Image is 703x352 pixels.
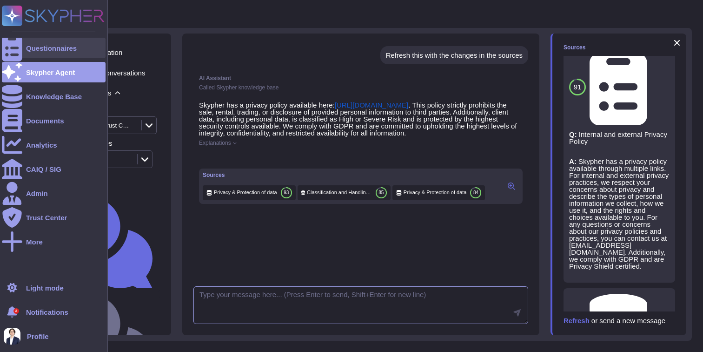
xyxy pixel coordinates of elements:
[2,135,106,155] a: Analytics
[655,48,670,63] button: Disable this source
[199,154,206,161] button: Copy this response
[284,190,289,195] span: 93
[26,309,68,316] span: Notifications
[199,84,279,91] span: Called Skypher knowledge base
[199,140,231,146] span: Explanations
[218,154,225,161] button: Dislike this response
[13,308,19,314] div: 2
[386,52,523,59] div: Refresh this with the changes in the sources
[564,317,675,324] div: or send a new message
[655,294,670,309] button: Enable this source
[473,190,478,195] span: 84
[203,172,485,178] div: Sources
[2,38,106,58] a: Questionnaires
[26,93,82,100] div: Knowledge Base
[199,75,523,81] div: AI Assistant
[2,86,106,107] a: Knowledge Base
[298,185,391,200] div: Click to preview/edit this source
[203,185,296,200] div: Click to preview/edit this source
[2,183,106,203] a: Admin
[574,83,582,90] span: 91
[60,140,160,147] div: Included sources
[569,158,670,270] p: Skypher has a privacy policy available through multiple links. For internal and external privacy ...
[26,238,43,245] div: More
[564,45,585,50] div: Sources
[335,101,408,109] a: [URL][DOMAIN_NAME]
[392,185,485,200] div: Click to preview/edit this source
[214,189,277,196] span: Privacy & Protection of data
[378,190,384,195] span: 85
[26,45,77,52] div: Questionnaires
[2,159,106,179] a: CAIQ / SIG
[27,333,49,340] span: Profile
[199,102,523,136] p: Skypher has a privacy policy available here: . This policy strictly prohibits the sale, rental, t...
[569,131,670,145] p: Internal and external Privacy Policy
[569,130,577,138] strong: Q:
[208,153,216,161] button: Like this response
[2,110,106,131] a: Documents
[26,69,75,76] div: Skypher Agent
[60,106,160,113] div: Filter products
[404,189,467,196] span: Privacy & Protection of data
[2,326,27,346] button: user
[4,328,20,345] img: user
[564,317,590,324] span: Refresh
[504,181,519,192] button: Click to view sources in the right panel
[2,62,106,82] a: Skypher Agent
[26,117,64,124] div: Documents
[26,166,61,173] div: CAIQ / SIG
[307,189,372,196] span: Classification and Handling of Information
[564,43,675,283] div: Click to preview/edit this source
[671,37,683,48] button: Close panel
[26,284,64,291] div: Light mode
[26,214,67,221] div: Trust Center
[26,190,48,197] div: Admin
[2,207,106,228] a: Trust Center
[26,142,57,149] div: Analytics
[569,157,577,165] strong: A:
